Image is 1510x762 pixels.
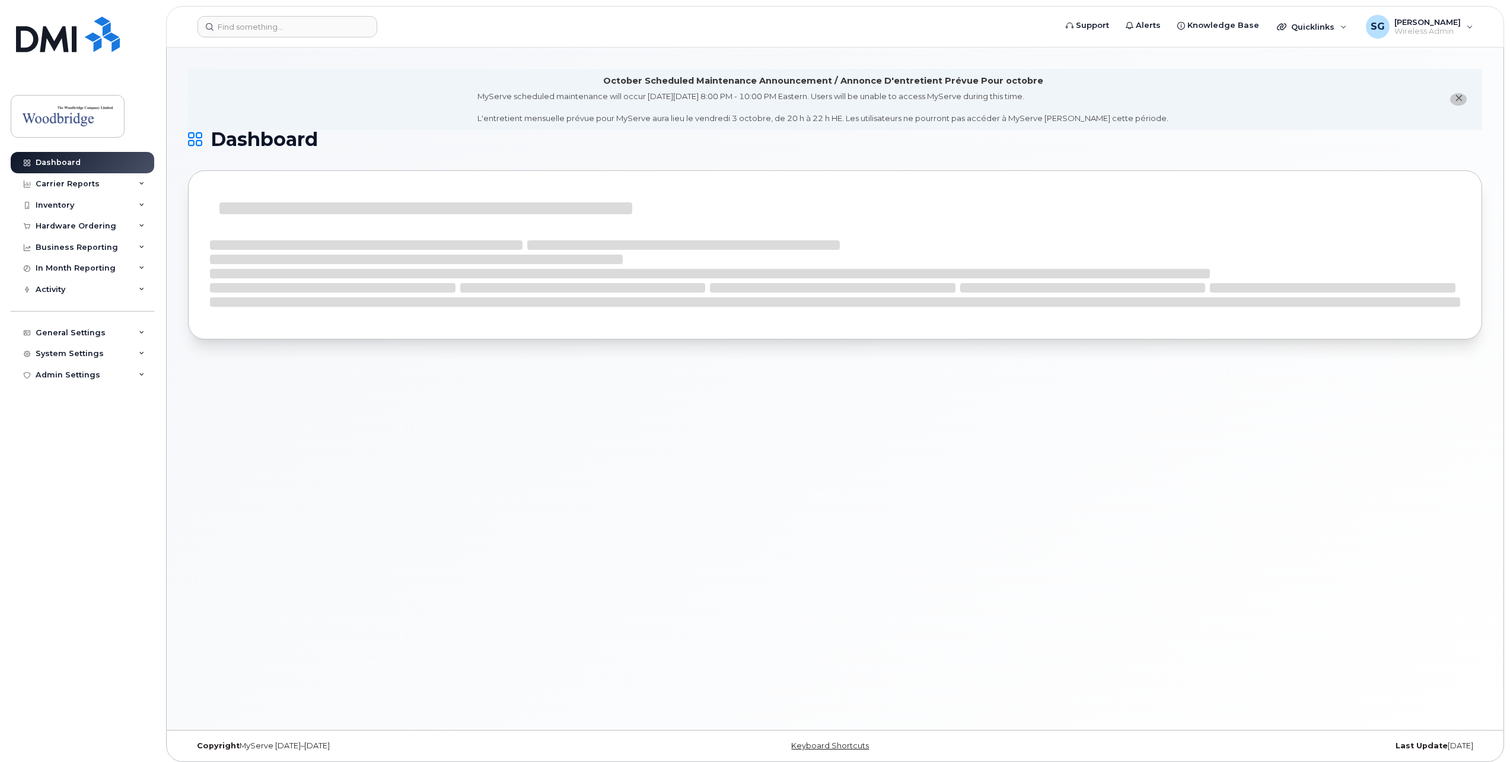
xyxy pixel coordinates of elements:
[1450,93,1467,106] button: close notification
[188,741,619,751] div: MyServe [DATE]–[DATE]
[197,741,240,750] strong: Copyright
[791,741,869,750] a: Keyboard Shortcuts
[211,131,318,148] span: Dashboard
[1051,741,1482,751] div: [DATE]
[477,91,1168,124] div: MyServe scheduled maintenance will occur [DATE][DATE] 8:00 PM - 10:00 PM Eastern. Users will be u...
[1396,741,1448,750] strong: Last Update
[603,75,1043,87] div: October Scheduled Maintenance Announcement / Annonce D'entretient Prévue Pour octobre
